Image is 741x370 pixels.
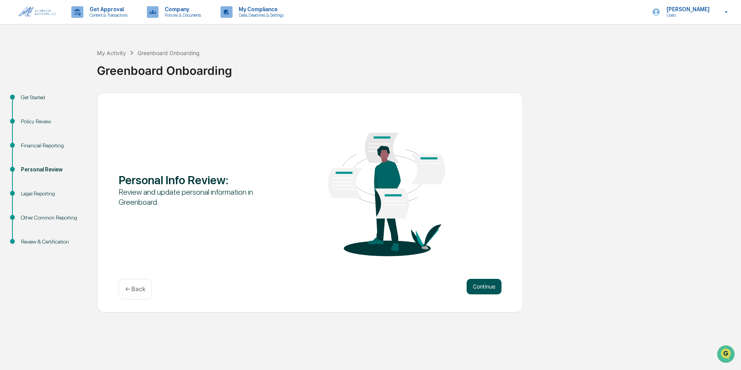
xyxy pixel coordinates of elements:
div: Personal Review [21,166,84,174]
div: 🔎 [8,113,14,119]
a: 🗄️Attestations [53,95,99,109]
img: Personal Info Review [310,109,463,269]
div: Greenboard Onboarding [138,50,200,56]
p: [PERSON_NAME] [660,6,713,12]
div: Personal Info Review : [119,173,272,187]
p: Get Approval [83,6,131,12]
div: Review and update personal information in Greenboard. [119,187,272,207]
p: Users [660,12,713,18]
button: Start new chat [132,62,141,71]
div: Financial Reporting [21,142,84,150]
div: Get Started [21,93,84,102]
img: logo [19,7,56,17]
p: Policies & Documents [159,12,205,18]
iframe: Open customer support [716,344,737,365]
a: 🔎Data Lookup [5,109,52,123]
span: Pylon [77,131,94,137]
p: My Compliance [233,6,288,12]
p: How can we help? [8,16,141,29]
a: 🖐️Preclearance [5,95,53,109]
span: Attestations [64,98,96,105]
div: 🗄️ [56,99,62,105]
span: Preclearance [16,98,50,105]
div: 🖐️ [8,99,14,105]
div: My Activity [97,50,126,56]
div: Policy Review [21,118,84,126]
div: Review & Certification [21,238,84,246]
button: Continue [467,279,501,294]
div: Start new chat [26,59,127,67]
span: Data Lookup [16,112,49,120]
p: ← Back [125,285,145,293]
p: Content & Transactions [83,12,131,18]
div: Other Common Reporting [21,214,84,222]
div: Legal Reporting [21,190,84,198]
p: Company [159,6,205,12]
a: Powered byPylon [55,131,94,137]
div: We're available if you need us! [26,67,98,73]
div: Greenboard Onboarding [97,57,737,78]
img: 1746055101610-c473b297-6a78-478c-a979-82029cc54cd1 [8,59,22,73]
p: Data, Deadlines & Settings [233,12,288,18]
